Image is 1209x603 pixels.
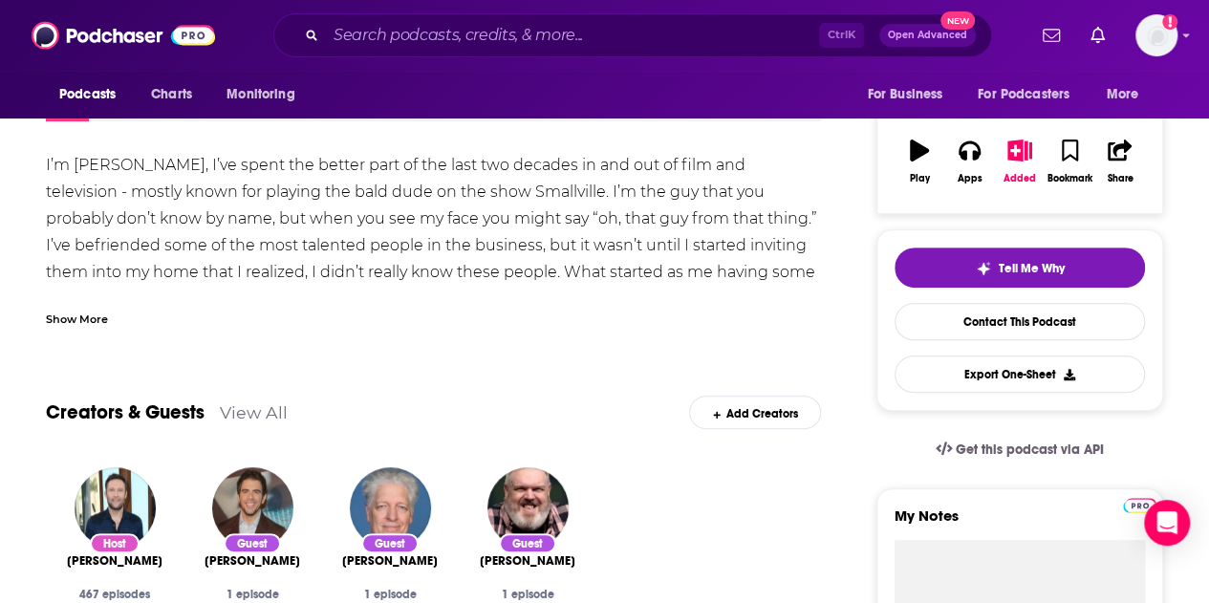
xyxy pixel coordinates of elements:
[995,127,1045,196] button: Added
[205,553,300,569] span: [PERSON_NAME]
[1162,14,1177,30] svg: Add a profile image
[139,76,204,113] a: Charts
[867,81,942,108] span: For Business
[474,588,581,601] div: 1 episode
[1107,81,1139,108] span: More
[895,355,1145,393] button: Export One-Sheet
[940,11,975,30] span: New
[1144,500,1190,546] div: Open Intercom Messenger
[205,553,300,569] a: Eli Roth
[1107,173,1133,184] div: Share
[1035,19,1068,52] a: Show notifications dropdown
[46,152,821,393] div: I’m [PERSON_NAME], I’ve spent the better part of the last two decades in and out of film and tele...
[361,533,419,553] div: Guest
[213,76,319,113] button: open menu
[920,426,1119,473] a: Get this podcast via API
[67,553,162,569] span: [PERSON_NAME]
[895,127,944,196] button: Play
[46,76,140,113] button: open menu
[32,17,215,54] img: Podchaser - Follow, Share and Rate Podcasts
[978,81,1069,108] span: For Podcasters
[1135,14,1177,56] button: Show profile menu
[1095,127,1145,196] button: Share
[1045,127,1094,196] button: Bookmark
[350,467,431,549] img: Clancy Brown
[199,588,306,601] div: 1 episode
[342,553,438,569] a: Clancy Brown
[1135,14,1177,56] span: Logged in as SarahCBreivogel
[1047,173,1092,184] div: Bookmark
[480,553,575,569] a: Kristian Nairn
[689,396,820,429] div: Add Creators
[853,76,966,113] button: open menu
[46,400,205,424] a: Creators & Guests
[895,303,1145,340] a: Contact This Podcast
[965,76,1097,113] button: open menu
[326,20,819,51] input: Search podcasts, credits, & more...
[819,23,864,48] span: Ctrl K
[956,441,1104,458] span: Get this podcast via API
[151,81,192,108] span: Charts
[59,81,116,108] span: Podcasts
[75,467,156,549] img: Michael Rosenbaum
[1123,495,1156,513] a: Pro website
[480,553,575,569] span: [PERSON_NAME]
[212,467,293,549] img: Eli Roth
[958,173,982,184] div: Apps
[220,402,288,422] a: View All
[976,261,991,276] img: tell me why sparkle
[895,506,1145,540] label: My Notes
[1135,14,1177,56] img: User Profile
[227,81,294,108] span: Monitoring
[944,127,994,196] button: Apps
[879,24,976,47] button: Open AdvancedNew
[67,553,162,569] a: Michael Rosenbaum
[1083,19,1112,52] a: Show notifications dropdown
[1004,173,1036,184] div: Added
[999,261,1065,276] span: Tell Me Why
[888,31,967,40] span: Open Advanced
[90,533,140,553] div: Host
[910,173,930,184] div: Play
[336,588,443,601] div: 1 episode
[224,533,281,553] div: Guest
[895,248,1145,288] button: tell me why sparkleTell Me Why
[1093,76,1163,113] button: open menu
[273,13,992,57] div: Search podcasts, credits, & more...
[342,553,438,569] span: [PERSON_NAME]
[487,467,569,549] img: Kristian Nairn
[1123,498,1156,513] img: Podchaser Pro
[499,533,556,553] div: Guest
[61,588,168,601] div: 467 episodes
